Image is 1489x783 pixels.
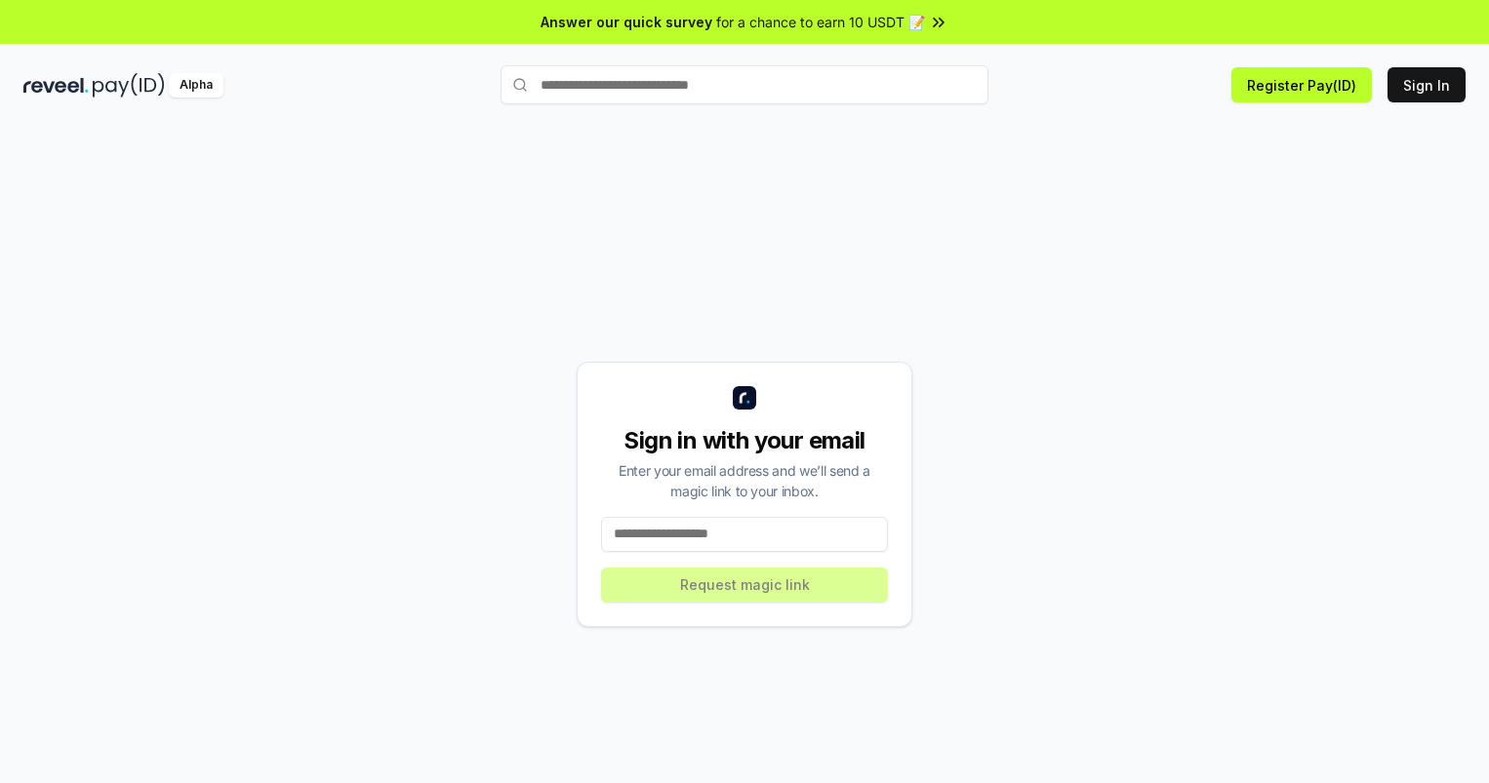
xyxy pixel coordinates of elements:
img: logo_small [733,386,756,410]
span: Answer our quick survey [541,12,712,32]
img: reveel_dark [23,73,89,98]
div: Alpha [169,73,223,98]
span: for a chance to earn 10 USDT 📝 [716,12,925,32]
div: Sign in with your email [601,425,888,456]
img: pay_id [93,73,165,98]
button: Register Pay(ID) [1231,67,1372,102]
div: Enter your email address and we’ll send a magic link to your inbox. [601,460,888,501]
button: Sign In [1388,67,1466,102]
